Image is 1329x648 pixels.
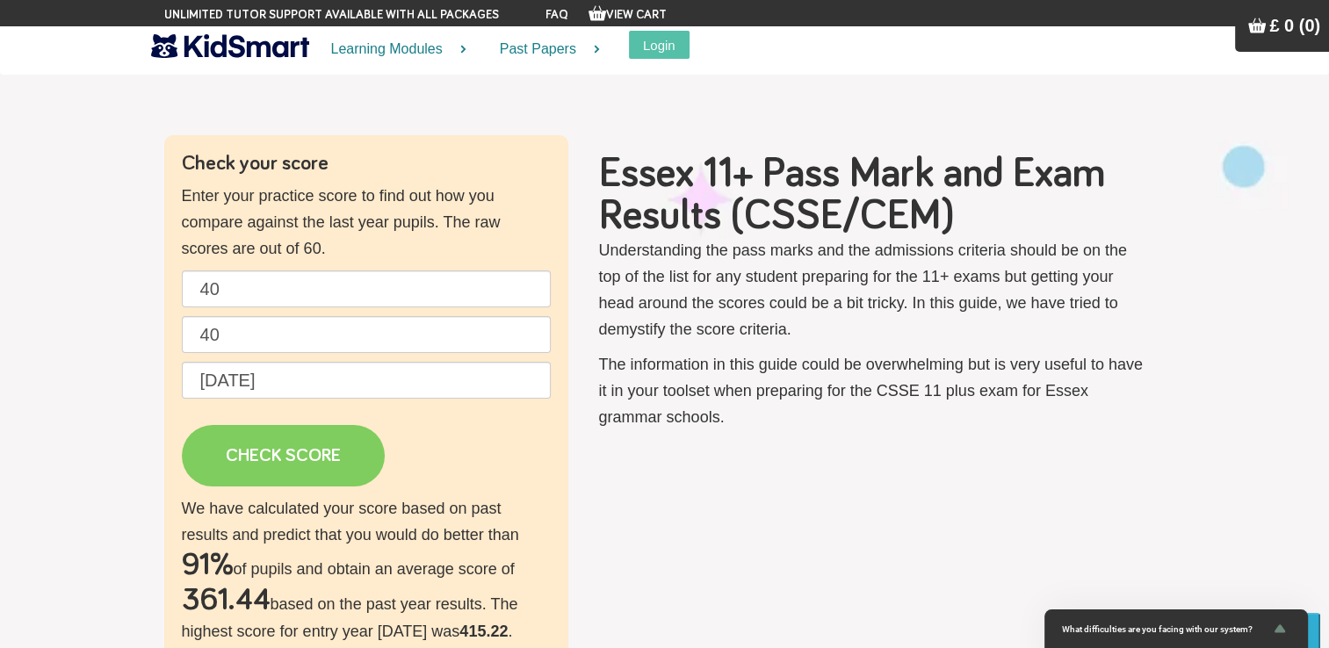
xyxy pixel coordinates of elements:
[151,31,309,61] img: KidSmart logo
[1269,16,1320,35] span: £ 0 (0)
[309,26,478,73] a: Learning Modules
[182,548,234,583] h2: 91%
[182,425,385,486] a: CHECK SCORE
[182,583,271,618] h2: 361.44
[164,6,499,24] span: Unlimited tutor support available with all packages
[182,183,551,262] p: Enter your practice score to find out how you compare against the last year pupils. The raw score...
[478,26,611,73] a: Past Papers
[589,4,606,22] img: Your items in the shopping basket
[182,270,551,307] input: English raw score
[599,237,1148,342] p: Understanding the pass marks and the admissions criteria should be on the top of the list for any...
[459,623,508,640] b: 415.22
[629,31,690,59] button: Login
[182,316,551,353] input: Maths raw score
[545,9,568,21] a: FAQ
[1062,618,1290,639] button: Show survey - What difficulties are you facing with our system?
[1248,17,1266,34] img: Your items in the shopping basket
[589,9,667,21] a: View Cart
[1062,624,1269,634] span: What difficulties are you facing with our system?
[599,153,1148,237] h1: Essex 11+ Pass Mark and Exam Results (CSSE/CEM)
[599,351,1148,430] p: The information in this guide could be overwhelming but is very useful to have it in your toolset...
[182,362,551,399] input: Date of birth (d/m/y) e.g. 27/12/2007
[182,153,551,174] h4: Check your score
